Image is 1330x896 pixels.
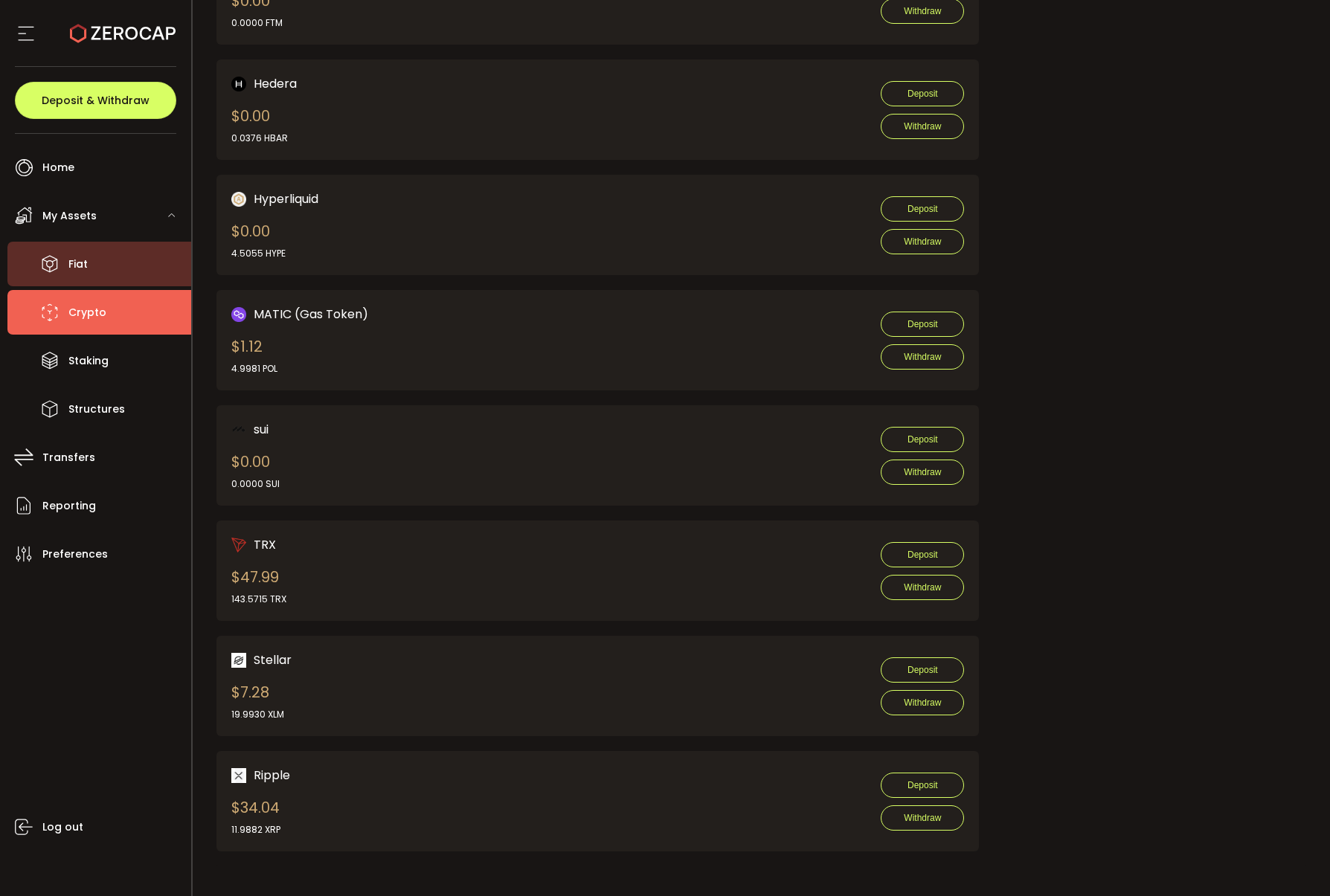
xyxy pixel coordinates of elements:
span: Deposit [907,88,938,99]
button: Deposit [881,773,964,798]
span: Withdraw [904,697,941,708]
div: 0.0000 SUI [231,477,280,491]
span: Deposit [907,204,938,214]
div: $0.00 [231,220,286,260]
button: Deposit & Withdraw [15,82,176,119]
span: Staking [68,350,109,372]
div: $7.28 [231,681,284,721]
img: zuPXiwguUFiBOIQyqLOiXsnnNitlx7q4LCwEbLHADjIpTka+Lip0HH8D0VTrd02z+wEAAAAASUVORK5CYII= [231,192,246,207]
button: Withdraw [881,460,964,485]
div: $34.04 [231,796,280,837]
img: sui_portfolio.png [231,422,246,437]
span: Structures [68,399,125,420]
span: Deposit [907,780,938,790]
span: My Assets [42,205,97,227]
div: 0.0000 FTM [231,16,283,30]
button: Withdraw [881,114,964,139]
span: Deposit [907,434,938,445]
div: 11.9882 XRP [231,823,280,837]
span: Withdraw [904,352,941,362]
span: Withdraw [904,467,941,477]
button: Deposit [881,196,964,222]
div: 143.5715 TRX [231,593,286,606]
span: Stellar [254,651,292,669]
div: $0.00 [231,451,280,491]
button: Withdraw [881,344,964,370]
span: Deposit [907,665,938,675]
img: xlm_portfolio.png [231,653,246,668]
span: Preferences [42,544,108,565]
span: Crypto [68,302,106,323]
span: Withdraw [904,236,941,247]
div: 0.0376 HBAR [231,132,288,145]
span: Deposit [907,549,938,560]
div: $1.12 [231,335,277,376]
button: Deposit [881,542,964,567]
span: Log out [42,816,83,838]
span: Deposit & Withdraw [42,95,150,106]
span: MATIC (Gas Token) [254,305,368,323]
span: Deposit [907,319,938,329]
span: Home [42,157,74,178]
button: Withdraw [881,805,964,831]
span: Withdraw [904,813,941,823]
div: 4.5055 HYPE [231,247,286,260]
button: Deposit [881,657,964,683]
span: Transfers [42,447,95,468]
span: Ripple [254,766,290,784]
iframe: Chat Widget [1256,825,1330,896]
img: trx_portfolio.png [231,538,246,552]
img: xrp_portfolio.png [231,768,246,783]
span: TRX [254,535,276,554]
span: Hyperliquid [254,190,318,208]
div: $0.00 [231,105,288,145]
button: Withdraw [881,690,964,715]
img: hbar_portfolio.png [231,77,246,91]
span: sui [254,420,269,439]
span: Reporting [42,495,96,517]
button: Deposit [881,427,964,452]
span: Withdraw [904,121,941,132]
button: Withdraw [881,575,964,600]
span: Hedera [254,74,297,93]
button: Deposit [881,81,964,106]
div: 19.9930 XLM [231,708,284,721]
button: Withdraw [881,229,964,254]
div: $47.99 [231,566,286,606]
span: Withdraw [904,6,941,16]
img: matic_polygon_portfolio.png [231,307,246,322]
span: Fiat [68,254,88,275]
div: 4.9981 POL [231,362,277,376]
button: Deposit [881,312,964,337]
span: Withdraw [904,582,941,593]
